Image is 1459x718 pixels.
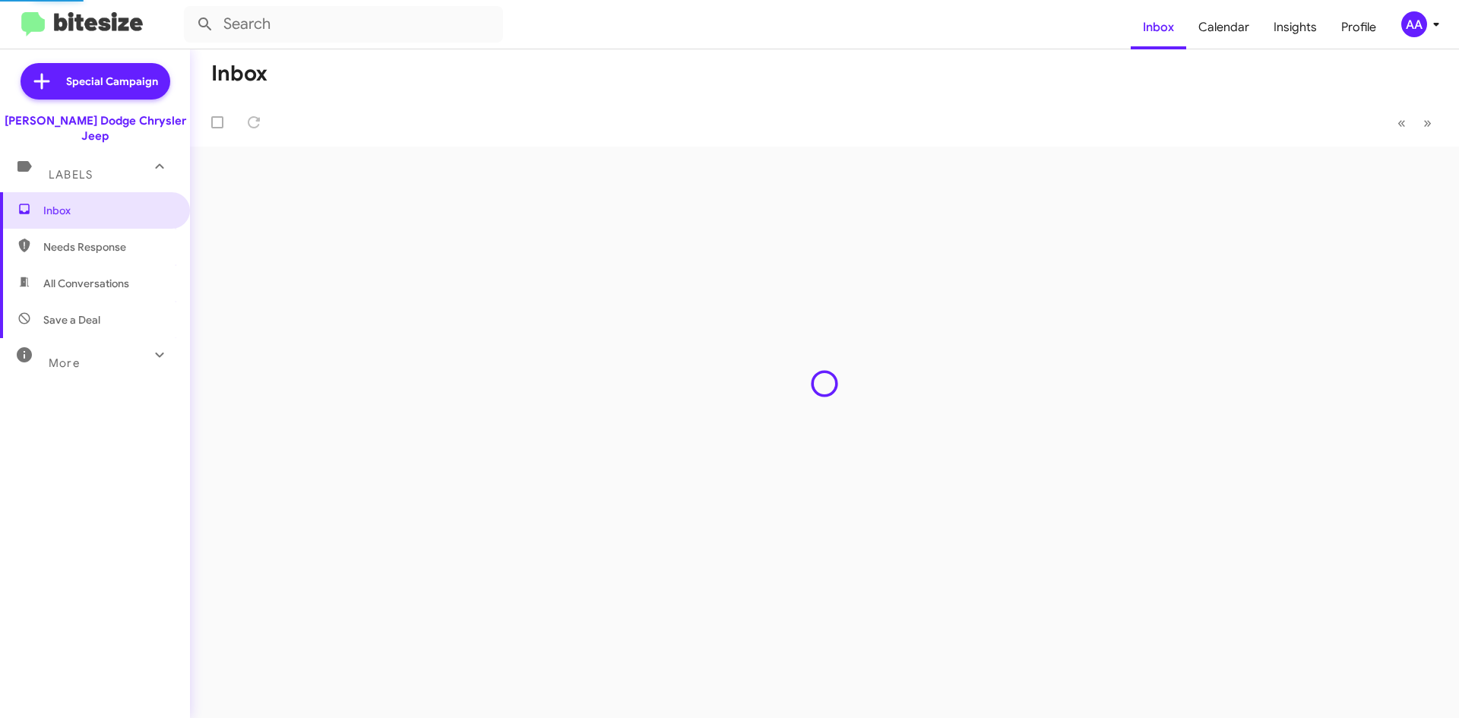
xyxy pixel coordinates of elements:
span: More [49,356,80,370]
span: Labels [49,168,93,182]
button: AA [1388,11,1442,37]
span: Special Campaign [66,74,158,89]
span: « [1397,113,1406,132]
span: Save a Deal [43,312,100,327]
input: Search [184,6,503,43]
span: All Conversations [43,276,129,291]
a: Inbox [1131,5,1186,49]
button: Previous [1388,107,1415,138]
a: Profile [1329,5,1388,49]
nav: Page navigation example [1389,107,1441,138]
h1: Inbox [211,62,267,86]
a: Special Campaign [21,63,170,100]
span: Needs Response [43,239,172,255]
span: Inbox [43,203,172,218]
span: » [1423,113,1432,132]
button: Next [1414,107,1441,138]
div: AA [1401,11,1427,37]
a: Insights [1261,5,1329,49]
a: Calendar [1186,5,1261,49]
